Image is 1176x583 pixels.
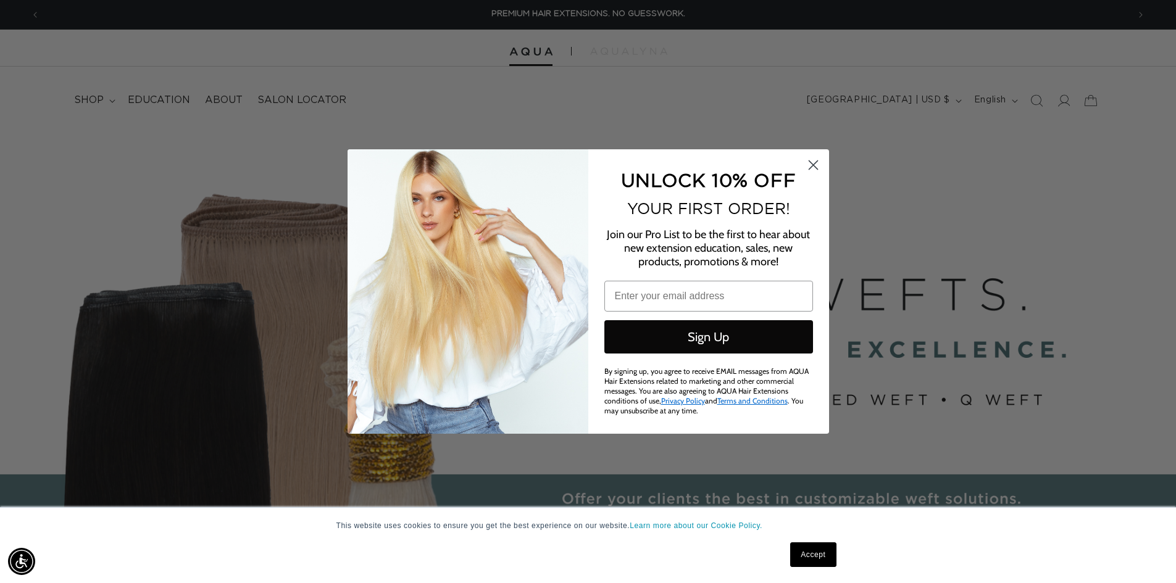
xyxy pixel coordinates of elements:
iframe: Chat Widget [1114,524,1176,583]
input: Enter your email address [604,281,813,312]
a: Privacy Policy [661,396,705,405]
span: Join our Pro List to be the first to hear about new extension education, sales, new products, pro... [607,228,810,268]
span: YOUR FIRST ORDER! [627,200,790,217]
p: This website uses cookies to ensure you get the best experience on our website. [336,520,840,531]
a: Accept [790,542,836,567]
div: Accessibility Menu [8,548,35,575]
img: daab8b0d-f573-4e8c-a4d0-05ad8d765127.png [348,149,588,434]
span: By signing up, you agree to receive EMAIL messages from AQUA Hair Extensions related to marketing... [604,366,809,415]
a: Terms and Conditions [717,396,788,405]
button: Close dialog [803,154,824,176]
a: Learn more about our Cookie Policy. [630,521,762,530]
button: Sign Up [604,320,813,354]
span: UNLOCK 10% OFF [621,170,796,190]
